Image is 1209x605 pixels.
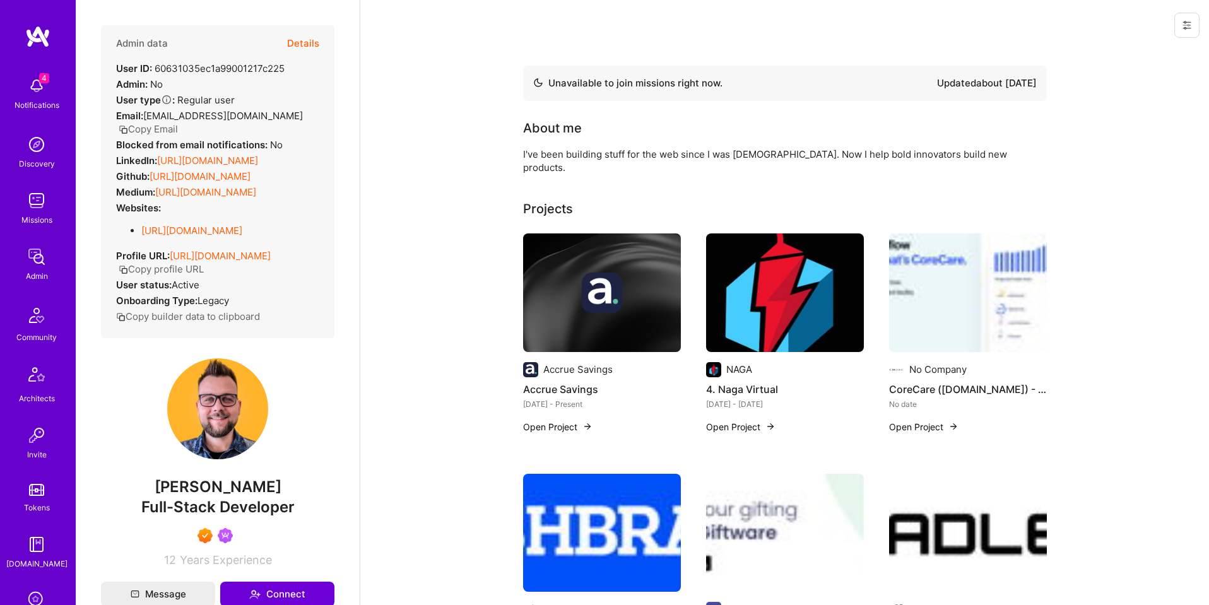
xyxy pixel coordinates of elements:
[116,38,168,49] h4: Admin data
[116,310,260,323] button: Copy builder data to clipboard
[29,484,44,496] img: tokens
[116,94,175,106] strong: User type :
[726,363,752,376] div: NAGA
[24,73,49,98] img: bell
[523,420,593,433] button: Open Project
[116,170,150,182] strong: Github:
[889,420,958,433] button: Open Project
[167,358,268,459] img: User Avatar
[287,25,319,62] button: Details
[116,202,161,214] strong: Websites:
[889,397,1047,411] div: No date
[170,250,271,262] a: [URL][DOMAIN_NAME]
[582,421,593,432] img: arrow-right
[706,381,864,397] h4: 4. Naga Virtual
[150,170,251,182] a: [URL][DOMAIN_NAME]
[24,532,49,557] img: guide book
[119,122,178,136] button: Copy Email
[116,139,270,151] strong: Blocked from email notifications:
[155,186,256,198] a: [URL][DOMAIN_NAME]
[523,148,1028,174] div: I've been building stuff for the web since I was [DEMOGRAPHIC_DATA]. Now I help bold innovators b...
[172,279,199,291] span: Active
[157,155,258,167] a: [URL][DOMAIN_NAME]
[161,94,172,105] i: Help
[765,421,776,432] img: arrow-right
[218,528,233,543] img: Been on Mission
[119,125,128,134] i: icon Copy
[706,420,776,433] button: Open Project
[889,381,1047,397] h4: CoreCare ([DOMAIN_NAME]) - YC S20
[948,421,958,432] img: arrow-right
[24,188,49,213] img: teamwork
[24,501,50,514] div: Tokens
[116,78,148,90] strong: Admin:
[198,295,229,307] span: legacy
[16,331,57,344] div: Community
[523,362,538,377] img: Company logo
[119,265,128,274] i: icon Copy
[909,363,967,376] div: No Company
[533,76,722,91] div: Unavailable to join missions right now.
[25,25,50,48] img: logo
[523,119,582,138] div: About me
[21,300,52,331] img: Community
[582,273,622,313] img: Company logo
[141,225,242,237] a: [URL][DOMAIN_NAME]
[21,213,52,226] div: Missions
[116,155,157,167] strong: LinkedIn:
[143,110,303,122] span: [EMAIL_ADDRESS][DOMAIN_NAME]
[39,73,49,83] span: 4
[533,78,543,88] img: Availability
[101,478,334,496] span: [PERSON_NAME]
[116,295,198,307] strong: Onboarding Type:
[24,423,49,448] img: Invite
[116,93,235,107] div: Regular user
[164,553,176,567] span: 12
[523,474,681,592] img: Fishbrain Web App (fishbrain.com)
[249,589,261,600] i: icon Connect
[523,233,681,352] img: cover
[523,199,573,218] div: Projects
[116,78,163,91] div: No
[131,590,139,599] i: icon Mail
[180,553,272,567] span: Years Experience
[198,528,213,543] img: Exceptional A.Teamer
[706,362,721,377] img: Company logo
[27,448,47,461] div: Invite
[116,279,172,291] strong: User status:
[116,110,143,122] strong: Email:
[141,498,295,516] span: Full-Stack Developer
[24,244,49,269] img: admin teamwork
[116,186,155,198] strong: Medium:
[889,233,1047,352] img: CoreCare (corecare.io) - YC S20
[543,363,613,376] div: Accrue Savings
[6,557,68,570] div: [DOMAIN_NAME]
[116,312,126,322] i: icon Copy
[19,157,55,170] div: Discovery
[523,397,681,411] div: [DATE] - Present
[15,98,59,112] div: Notifications
[937,76,1037,91] div: Updated about [DATE]
[889,362,904,377] img: Company logo
[706,397,864,411] div: [DATE] - [DATE]
[116,250,170,262] strong: Profile URL:
[523,381,681,397] h4: Accrue Savings
[19,392,55,405] div: Architects
[706,233,864,352] img: 4. Naga Virtual
[21,361,52,392] img: Architects
[116,62,285,75] div: 60631035ec1a99001217c225
[24,132,49,157] img: discovery
[116,62,152,74] strong: User ID:
[889,474,1047,592] img: Headless (headless.app)
[26,269,48,283] div: Admin
[116,138,283,151] div: No
[706,474,864,592] img: Giftware (giftware.app)
[119,262,204,276] button: Copy profile URL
